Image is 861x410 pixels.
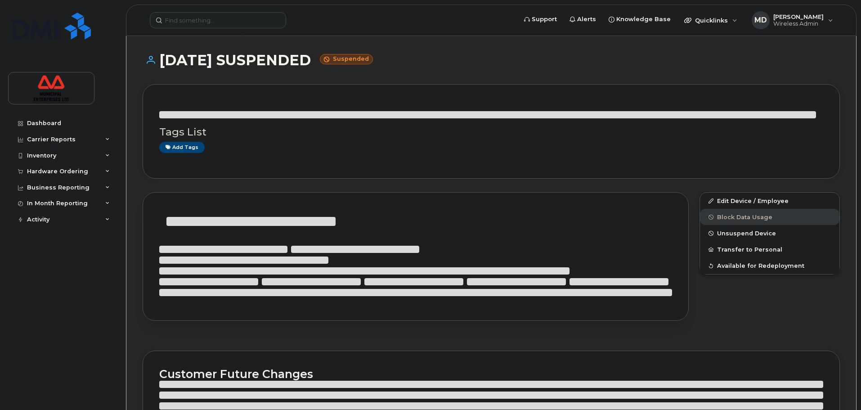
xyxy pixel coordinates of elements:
[717,262,804,269] span: Available for Redeployment
[700,257,839,274] button: Available for Redeployment
[320,54,373,64] small: Suspended
[159,142,205,153] a: Add tags
[159,367,823,381] h2: Customer Future Changes
[700,209,839,225] button: Block Data Usage
[700,193,839,209] a: Edit Device / Employee
[159,126,823,138] h3: Tags List
[143,52,840,68] h1: [DATE] SUSPENDED
[700,241,839,257] button: Transfer to Personal
[700,225,839,241] button: Unsuspend Device
[717,230,776,237] span: Unsuspend Device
